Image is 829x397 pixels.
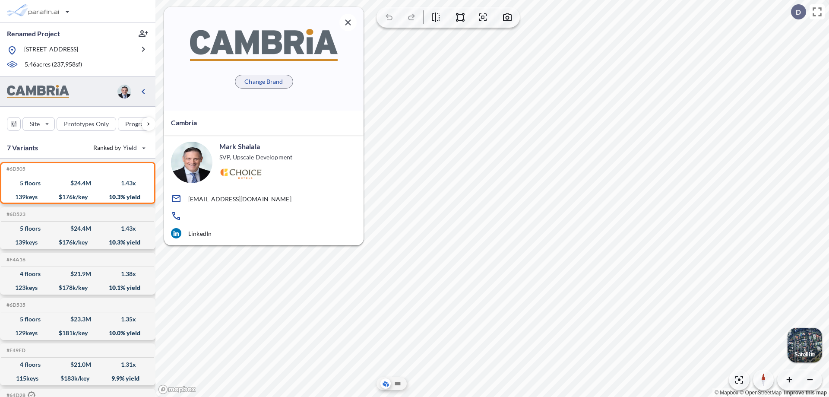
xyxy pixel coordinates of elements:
[392,378,403,389] button: Site Plan
[219,168,262,179] img: Logo
[784,390,827,396] a: Improve this map
[171,228,357,238] a: LinkedIn
[158,384,196,394] a: Mapbox homepage
[740,390,782,396] a: OpenStreetMap
[171,194,357,204] a: [EMAIL_ADDRESS][DOMAIN_NAME]
[7,143,38,153] p: 7 Variants
[117,85,131,98] img: user logo
[25,60,82,70] p: 5.46 acres ( 237,958 sf)
[5,257,25,263] h5: Click to copy the code
[219,142,260,151] p: Mark Shalala
[64,120,109,128] p: Prototypes Only
[22,117,55,131] button: Site
[794,351,815,358] p: Satellite
[30,120,40,128] p: Site
[5,347,25,353] h5: Click to copy the code
[788,328,822,362] img: Switcher Image
[5,166,25,172] h5: Click to copy the code
[5,302,25,308] h5: Click to copy the code
[715,390,738,396] a: Mapbox
[188,195,291,203] p: [EMAIL_ADDRESS][DOMAIN_NAME]
[123,143,137,152] span: Yield
[244,77,283,86] p: Change Brand
[788,328,822,362] button: Switcher ImageSatellite
[118,117,165,131] button: Program
[24,45,78,56] p: [STREET_ADDRESS]
[190,29,338,60] img: BrandImage
[7,85,69,98] img: BrandImage
[7,29,60,38] p: Renamed Project
[5,211,25,217] h5: Click to copy the code
[171,142,212,183] img: user logo
[235,75,293,89] button: Change Brand
[796,8,801,16] p: D
[188,230,212,237] p: LinkedIn
[86,141,151,155] button: Ranked by Yield
[380,378,391,389] button: Aerial View
[171,118,197,128] p: Cambria
[57,117,116,131] button: Prototypes Only
[219,153,292,162] p: SVP, Upscale Development
[125,120,149,128] p: Program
